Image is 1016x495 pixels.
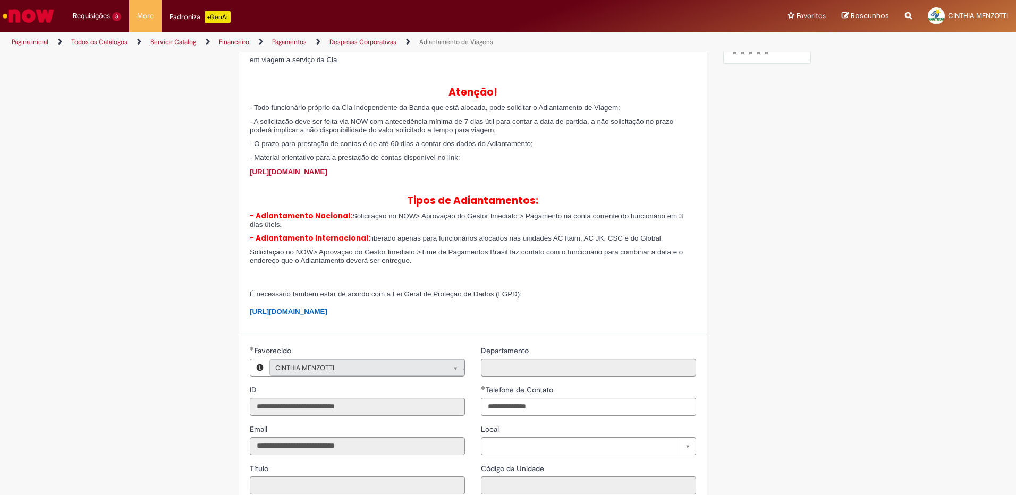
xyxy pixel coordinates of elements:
a: [URL][DOMAIN_NAME] [250,168,327,176]
label: Somente leitura - Email [250,424,269,434]
span: Solicitação no NOW> Aprovação do Gestor Imediato > Pagamento na conta corrente do funcionário em ... [250,212,683,228]
a: Despesas Corporativas [329,38,396,46]
span: Local [481,424,501,434]
span: [URL][DOMAIN_NAME] [250,308,327,315]
span: CINTHIA MENZOTTI [948,11,1008,20]
label: Somente leitura - Título [250,463,270,474]
div: Padroniza [170,11,231,23]
span: - Material orientativo para a prestação de contas disponível no link: [250,153,460,161]
input: Departamento [481,359,696,377]
span: - Todo funcionário próprio da Cia independente da Banda que está alocada, pode solicitar o Adiant... [250,104,620,112]
input: Código da Unidade [481,476,696,494]
ul: Trilhas de página [8,32,670,52]
span: Requisições [73,11,110,21]
span: Solicitação no NOW> Aprovação do Gestor Imediato >Time de Pagamentos Brasil faz contato com o fun... [250,248,683,264]
span: - O prazo para prestação de contas é de até 60 dias a contar dos dados do Adiantamento; [250,140,533,148]
a: CINTHIA MENZOTTILimpar campo Favorecido [269,359,464,376]
span: - Adiantamento Nacional: [250,211,352,221]
span: - A solicitação deve ser feita via NOW com antecedência mínima de 7 dias útil para contar a data ... [250,117,673,134]
span: More [137,11,154,21]
input: Título [250,476,465,494]
a: Service Catalog [150,38,196,46]
label: Somente leitura - Código da Unidade [481,463,546,474]
span: 3 [112,12,121,21]
span: liberado apenas para funcionários alocados nas unidades AC Itaim, AC JK, CSC e do Global. [370,234,663,242]
span: Somente leitura - Departamento [481,346,531,355]
span: Tipos de Adiantamentos: [407,193,538,208]
span: Obrigatório Preenchido [481,386,486,390]
span: Somente leitura - Código da Unidade [481,464,546,473]
span: Telefone de Contato [486,385,555,395]
button: Favorecido, Visualizar este registro CINTHIA MENZOTTI [250,359,269,376]
span: Necessários - Favorecido [255,346,293,355]
span: Obrigatório Preenchido [250,346,255,351]
a: Pagamentos [272,38,307,46]
label: Somente leitura - Necessários - Favorecido [250,345,293,356]
p: +GenAi [205,11,231,23]
input: ID [250,398,465,416]
span: É necessário também estar de acordo com a Lei Geral de Proteção de Dados (LGPD): [250,290,522,298]
a: [URL][DOMAIN_NAME] [250,306,327,315]
a: Página inicial [12,38,48,46]
label: Somente leitura - ID [250,385,259,395]
span: Atenção! [448,85,497,99]
span: Somente leitura - Email [250,424,269,434]
img: ServiceNow [1,5,56,27]
input: Email [250,437,465,455]
span: - Adiantamento Internacional: [250,233,370,243]
a: Adiantamento de Viagens [419,38,493,46]
input: Telefone de Contato [481,398,696,416]
a: Limpar campo Local [481,437,696,455]
a: Rascunhos [842,11,889,21]
span: O Adiantamento de Viagem é uma solicitação realizada diretamente no sistema Service NOW, cujo gas... [250,44,689,64]
span: CINTHIA MENZOTTI [275,360,437,377]
span: Somente leitura - Título [250,464,270,473]
a: Financeiro [219,38,249,46]
span: Rascunhos [851,11,889,21]
span: Favoritos [797,11,826,21]
label: Somente leitura - Departamento [481,345,531,356]
a: Todos os Catálogos [71,38,128,46]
